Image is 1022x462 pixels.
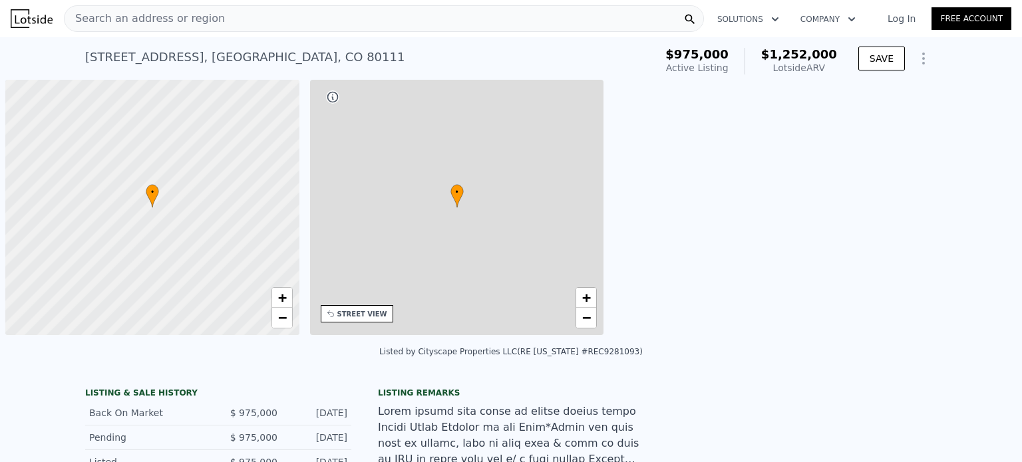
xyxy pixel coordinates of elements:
[89,431,208,444] div: Pending
[146,184,159,207] div: •
[337,309,387,319] div: STREET VIEW
[910,45,937,72] button: Show Options
[146,186,159,198] span: •
[89,406,208,419] div: Back On Market
[576,288,596,308] a: Zoom in
[272,288,292,308] a: Zoom in
[450,186,464,198] span: •
[665,47,729,61] span: $975,000
[65,11,225,27] span: Search an address or region
[790,7,866,31] button: Company
[11,9,53,28] img: Lotside
[582,309,591,326] span: −
[277,289,286,306] span: +
[707,7,790,31] button: Solutions
[288,406,347,419] div: [DATE]
[272,308,292,328] a: Zoom out
[230,432,277,443] span: $ 975,000
[858,47,905,70] button: SAVE
[85,388,351,401] div: LISTING & SALE HISTORY
[872,12,932,25] a: Log In
[761,61,837,74] div: Lotside ARV
[666,62,729,73] span: Active Listing
[288,431,347,444] div: [DATE]
[230,407,277,418] span: $ 975,000
[576,308,596,328] a: Zoom out
[761,47,837,61] span: $1,252,000
[582,289,591,306] span: +
[85,48,405,66] div: [STREET_ADDRESS] , [GEOGRAPHIC_DATA] , CO 80111
[932,7,1011,30] a: Free Account
[450,184,464,207] div: •
[379,347,643,356] div: Listed by Cityscape Properties LLC (RE [US_STATE] #REC9281093)
[378,388,644,398] div: Listing remarks
[277,309,286,326] span: −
